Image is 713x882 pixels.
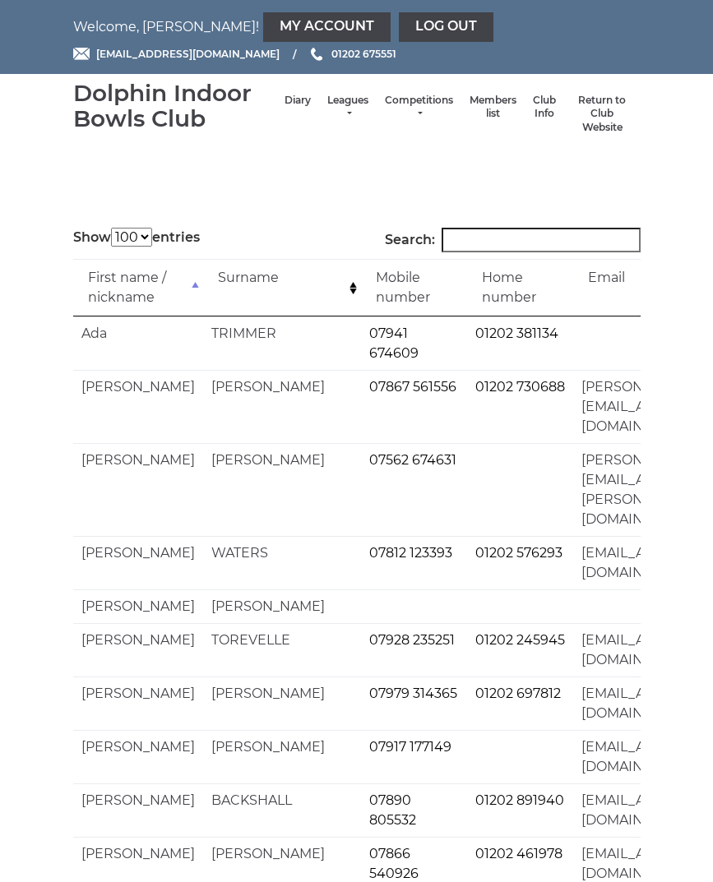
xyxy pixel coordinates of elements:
[73,81,277,132] div: Dolphin Indoor Bowls Club
[311,48,322,61] img: Phone us
[73,316,203,370] td: Ada
[203,730,361,783] td: [PERSON_NAME]
[369,686,457,701] a: 07979 314365
[369,739,451,755] a: 07917 177149
[203,677,361,730] td: [PERSON_NAME]
[73,677,203,730] td: [PERSON_NAME]
[73,443,203,536] td: [PERSON_NAME]
[475,632,565,648] a: 01202 245945
[442,228,641,252] input: Search:
[399,12,493,42] a: Log out
[203,316,361,370] td: TRIMMER
[73,730,203,783] td: [PERSON_NAME]
[203,370,361,443] td: [PERSON_NAME]
[73,370,203,443] td: [PERSON_NAME]
[369,326,419,361] a: 07941 674609
[203,443,361,536] td: [PERSON_NAME]
[470,94,516,121] a: Members list
[73,536,203,589] td: [PERSON_NAME]
[467,259,573,316] td: Home number
[111,228,152,247] select: Showentries
[73,48,90,60] img: Email
[475,545,563,561] a: 01202 576293
[475,846,563,861] a: 01202 461978
[369,632,455,648] a: 07928 235251
[308,46,396,62] a: Phone us 01202 675551
[369,792,416,828] a: 07890 805532
[533,94,556,121] a: Club Info
[73,228,200,247] label: Show entries
[331,48,396,60] span: 01202 675551
[369,452,456,468] a: 07562 674631
[203,783,361,837] td: BACKSHALL
[327,94,368,121] a: Leagues
[73,589,203,623] td: [PERSON_NAME]
[203,259,361,316] td: Surname: activate to sort column ascending
[203,623,361,677] td: TOREVELLE
[475,686,561,701] a: 01202 697812
[73,783,203,837] td: [PERSON_NAME]
[475,792,564,808] a: 01202 891940
[572,94,632,135] a: Return to Club Website
[203,536,361,589] td: WATERS
[361,259,467,316] td: Mobile number
[73,623,203,677] td: [PERSON_NAME]
[73,259,203,316] td: First name / nickname: activate to sort column descending
[475,326,558,341] a: 01202 381134
[369,545,452,561] a: 07812 123393
[385,228,641,252] label: Search:
[369,379,456,395] a: 07867 561556
[263,12,391,42] a: My Account
[369,846,419,881] a: 07866 540926
[385,94,453,121] a: Competitions
[96,48,280,60] span: [EMAIL_ADDRESS][DOMAIN_NAME]
[285,94,311,108] a: Diary
[475,379,565,395] a: 01202 730688
[73,12,641,42] nav: Welcome, [PERSON_NAME]!
[203,589,361,623] td: [PERSON_NAME]
[73,46,280,62] a: Email [EMAIL_ADDRESS][DOMAIN_NAME]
